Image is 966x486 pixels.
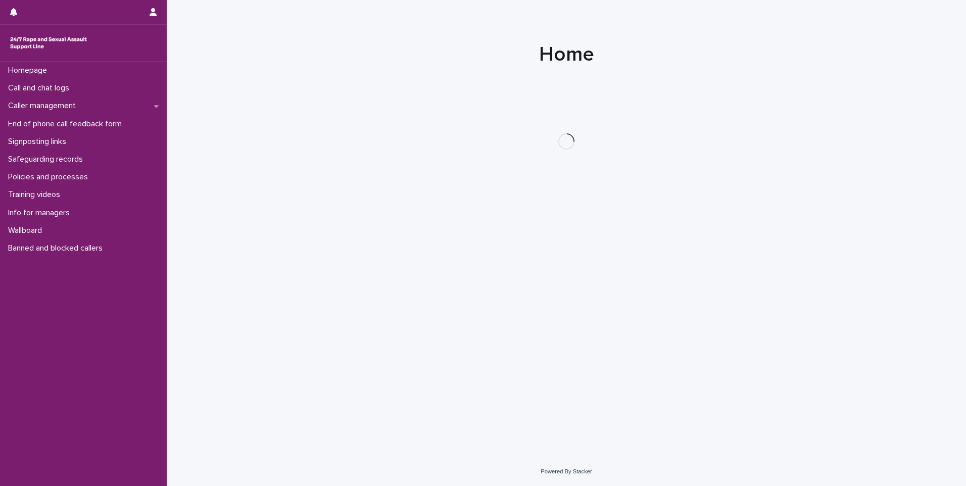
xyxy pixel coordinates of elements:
h1: Home [319,42,814,67]
p: Call and chat logs [4,83,77,93]
p: Safeguarding records [4,155,91,164]
p: End of phone call feedback form [4,119,130,129]
p: Homepage [4,66,55,75]
p: Wallboard [4,226,50,235]
p: Caller management [4,101,84,111]
p: Signposting links [4,137,74,147]
img: rhQMoQhaT3yELyF149Cw [8,33,89,53]
a: Powered By Stacker [541,468,592,474]
p: Info for managers [4,208,78,218]
p: Banned and blocked callers [4,244,111,253]
p: Policies and processes [4,172,96,182]
p: Training videos [4,190,68,200]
